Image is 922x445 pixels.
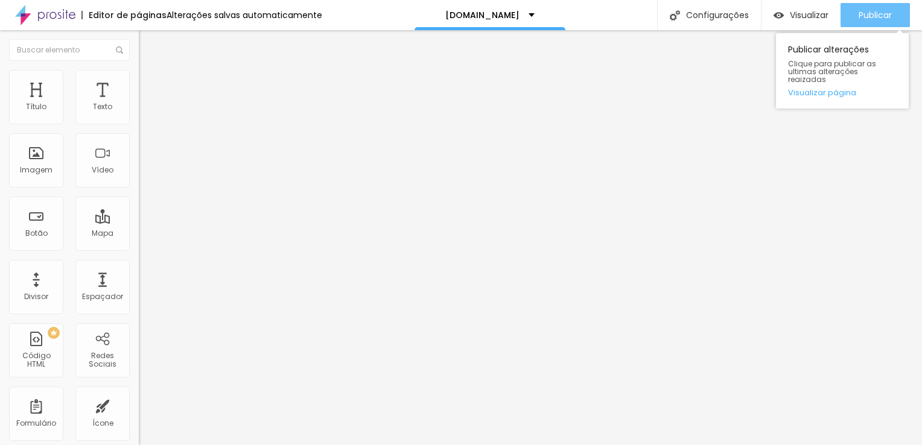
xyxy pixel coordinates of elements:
div: Formulário [16,419,56,428]
div: Editor de páginas [81,11,167,19]
span: Visualizar [790,10,828,20]
p: [DOMAIN_NAME] [445,11,520,19]
div: Código HTML [12,352,60,369]
img: Icone [670,10,680,21]
span: Publicar [859,10,892,20]
span: Clique para publicar as ultimas alterações reaizadas [788,60,897,84]
div: Alterações salvas automaticamente [167,11,322,19]
button: Publicar [841,3,910,27]
div: Texto [93,103,112,111]
img: Icone [116,46,123,54]
div: Espaçador [82,292,123,301]
div: Vídeo [92,166,113,174]
div: Botão [25,229,48,238]
div: Redes Sociais [78,352,126,369]
a: Visualizar página [788,89,897,96]
div: Publicar alterações [776,33,909,109]
button: Visualizar [761,3,841,27]
input: Buscar elemento [9,39,130,61]
div: Título [26,103,46,111]
div: Imagem [20,166,52,174]
div: Divisor [24,292,48,301]
img: view-1.svg [774,10,784,21]
div: Mapa [92,229,113,238]
iframe: Editor [139,30,922,445]
div: Ícone [92,419,113,428]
